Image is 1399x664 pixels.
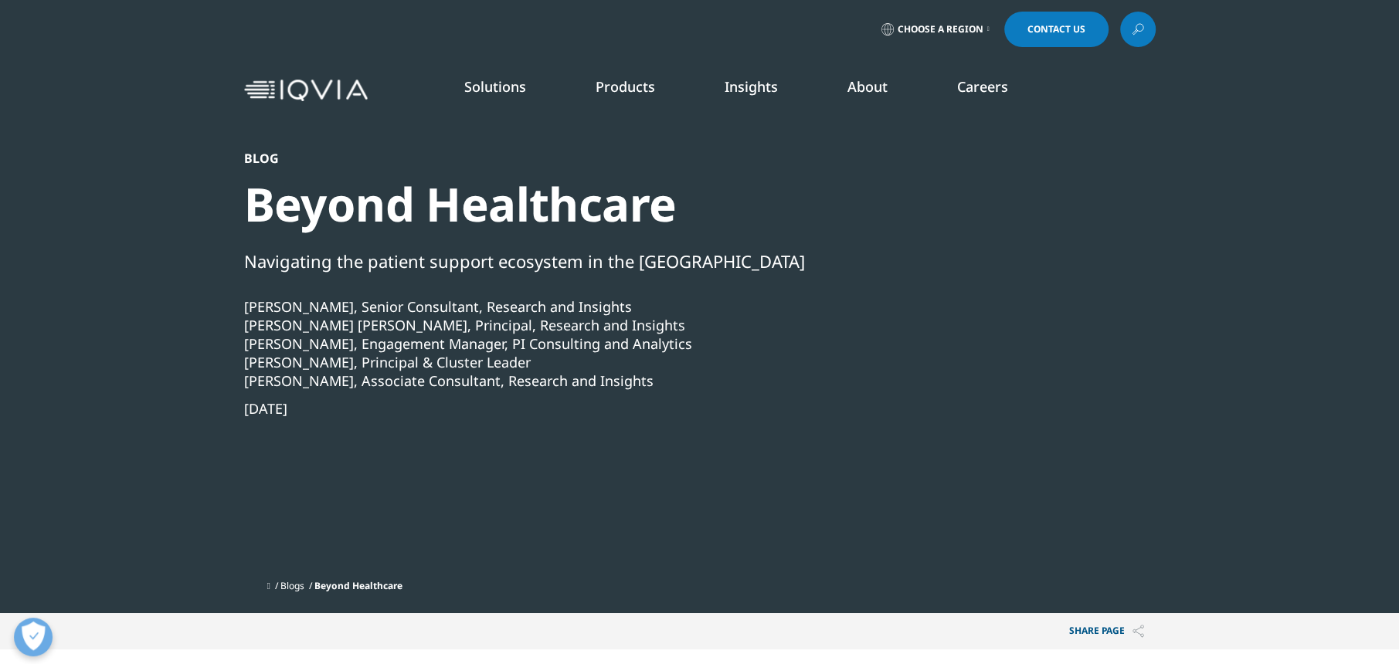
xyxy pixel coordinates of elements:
[244,297,1072,316] div: [PERSON_NAME], Senior Consultant, Research and Insights
[244,316,1072,334] div: [PERSON_NAME] [PERSON_NAME], Principal, Research and Insights
[374,54,1156,127] nav: Primary
[1004,12,1109,47] a: Contact Us
[596,77,655,96] a: Products
[14,618,53,656] button: Open Preferences
[244,399,1072,418] div: [DATE]
[725,77,778,96] a: Insights
[957,77,1008,96] a: Careers
[1058,613,1156,649] button: Share PAGEShare PAGE
[244,248,1072,274] div: Navigating the patient support ecosystem in the [GEOGRAPHIC_DATA]
[244,151,1072,166] div: Blog
[1132,625,1144,638] img: Share PAGE
[244,353,1072,371] div: [PERSON_NAME], Principal & Cluster Leader
[314,579,402,592] span: Beyond Healthcare
[244,334,1072,353] div: [PERSON_NAME], Engagement Manager, PI Consulting and Analytics
[280,579,304,592] a: Blogs
[244,371,1072,390] div: [PERSON_NAME], Associate Consultant, Research and Insights
[1027,25,1085,34] span: Contact Us
[244,80,368,102] img: IQVIA Healthcare Information Technology and Pharma Clinical Research Company
[847,77,888,96] a: About
[1058,613,1156,649] p: Share PAGE
[464,77,526,96] a: Solutions
[898,23,983,36] span: Choose a Region
[244,175,1072,233] div: Beyond Healthcare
